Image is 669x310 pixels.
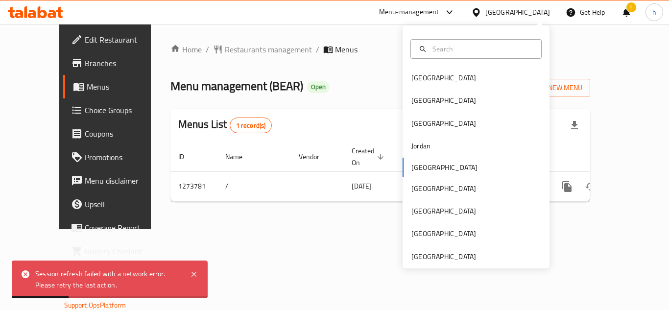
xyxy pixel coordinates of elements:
span: Add New Menu [522,82,582,94]
div: [GEOGRAPHIC_DATA] [411,183,476,194]
a: Coupons [63,122,171,145]
div: [GEOGRAPHIC_DATA] [411,95,476,106]
div: Jordan [411,141,430,151]
nav: breadcrumb [170,44,590,55]
span: Menus [335,44,358,55]
span: Coverage Report [85,222,163,234]
td: 1273781 [170,171,217,201]
button: Change Status [579,175,602,198]
div: Menu-management [379,6,439,18]
span: Menus [87,81,163,93]
span: Grocery Checklist [85,245,163,257]
div: [GEOGRAPHIC_DATA] [411,206,476,216]
span: Branches [85,57,163,69]
h2: Menus List [178,117,272,133]
input: Search [429,44,535,54]
a: Menu disclaimer [63,169,171,192]
td: / [217,171,291,201]
span: Open [307,83,330,91]
div: [GEOGRAPHIC_DATA] [411,251,476,262]
span: Created On [352,145,387,168]
li: / [316,44,319,55]
a: Menus [63,75,171,98]
span: Menu disclaimer [85,175,163,187]
div: Session refresh failed with a network error. Please retry the last action. [35,268,180,290]
span: 1 record(s) [230,121,272,130]
a: Branches [63,51,171,75]
a: Upsell [63,192,171,216]
span: [DATE] [352,180,372,192]
a: Choice Groups [63,98,171,122]
button: more [555,175,579,198]
span: Promotions [85,151,163,163]
span: Choice Groups [85,104,163,116]
a: Grocery Checklist [63,239,171,263]
div: Export file [563,114,586,137]
a: Home [170,44,202,55]
span: Name [225,151,255,163]
li: / [206,44,209,55]
span: h [652,7,656,18]
span: ID [178,151,197,163]
div: Open [307,81,330,93]
div: [GEOGRAPHIC_DATA] [411,72,476,83]
div: [GEOGRAPHIC_DATA] [411,228,476,239]
span: Edit Restaurant [85,34,163,46]
div: [GEOGRAPHIC_DATA] [485,7,550,18]
span: Upsell [85,198,163,210]
span: Menu management ( BEAR ) [170,75,303,97]
button: Add New Menu [514,79,590,97]
a: Coverage Report [63,216,171,239]
div: [GEOGRAPHIC_DATA] [411,118,476,129]
span: Vendor [299,151,332,163]
a: Promotions [63,145,171,169]
span: Coupons [85,128,163,140]
a: Restaurants management [213,44,312,55]
span: Restaurants management [225,44,312,55]
div: Total records count [230,118,272,133]
a: Edit Restaurant [63,28,171,51]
